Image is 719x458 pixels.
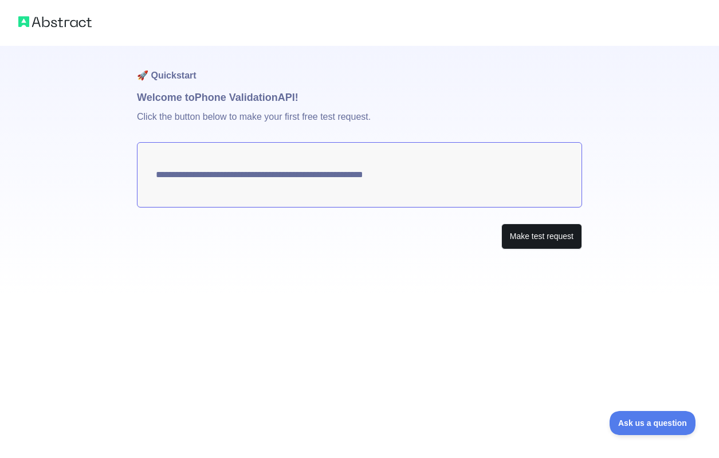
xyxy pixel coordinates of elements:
[18,14,92,30] img: Abstract logo
[137,89,582,105] h1: Welcome to Phone Validation API!
[501,224,582,249] button: Make test request
[137,46,582,89] h1: 🚀 Quickstart
[137,105,582,142] p: Click the button below to make your first free test request.
[610,411,696,435] iframe: Toggle Customer Support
